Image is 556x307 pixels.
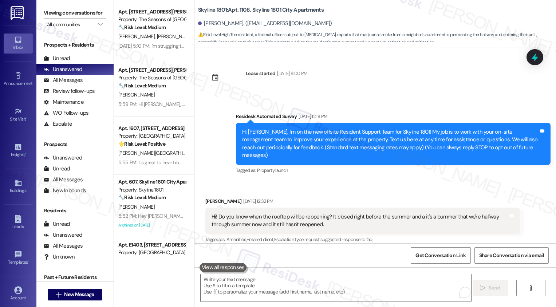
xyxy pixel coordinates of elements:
div: Unread [44,55,70,62]
div: All Messages [44,176,83,184]
strong: 🔧 Risk Level: Medium [118,24,166,31]
div: Residents [36,207,114,214]
a: Account [4,284,33,304]
span: Escalation type request suggested response to faq [274,236,372,243]
div: WO Follow-ups [44,109,88,117]
a: Site Visit • [4,105,33,125]
div: Property: Skyline 1801 [118,186,186,194]
textarea: To enrich screen reader interactions, please activate Accessibility in Grammarly extension settings [201,274,471,302]
span: [PERSON_NAME] [118,204,155,210]
div: Property: [GEOGRAPHIC_DATA] [118,249,186,256]
div: Apt. [STREET_ADDRESS][PERSON_NAME] [118,8,186,16]
div: Past + Future Residents [36,273,114,281]
span: Amenities , [226,236,247,243]
span: [PERSON_NAME] [157,33,195,40]
div: 5:52 PM: Hey [PERSON_NAME], thanks for reaching out! The team will reach out as soon as your rene... [118,213,496,219]
div: [DATE] 8:00 PM [275,70,307,77]
div: Escalate [44,120,72,128]
input: All communities [47,19,95,30]
a: Buildings [4,177,33,196]
a: Inbox [4,34,33,53]
span: [PERSON_NAME] [118,91,155,98]
div: Review follow-ups [44,87,95,95]
div: Property: [GEOGRAPHIC_DATA] [118,132,186,140]
div: Lease started [246,70,276,77]
div: Apt. 607, Skyline 1801 City Apartments [118,178,186,186]
div: Unanswered [44,231,82,239]
div: All Messages [44,76,83,84]
div: Maintenance [44,98,84,106]
div: Tagged as: [236,165,551,176]
a: Leads [4,213,33,232]
div: Apt. 1607, [STREET_ADDRESS] [118,125,186,132]
button: Send [473,280,508,296]
span: • [32,80,33,85]
b: Skyline 1801: Apt. 1108, Skyline 1801 City Apartments [198,6,324,14]
div: Apt. [STREET_ADDRESS][PERSON_NAME] [118,66,186,74]
i:  [98,21,102,27]
div: Unknown [44,253,75,261]
i:  [528,285,533,291]
span: • [28,259,29,264]
div: Residesk Automated Survey [236,113,551,123]
span: [PERSON_NAME] [118,33,157,40]
button: Share Conversation via email [474,247,549,264]
button: Get Conversation Link [411,247,470,264]
strong: ⚠️ Risk Level: High [198,32,229,38]
div: Property: The Seasons of [GEOGRAPHIC_DATA] [118,74,186,82]
button: New Message [48,289,102,300]
div: Unanswered [44,66,82,73]
span: : The resident, a federal officer subject to [MEDICAL_DATA], reports that marijuana smoke from a ... [198,31,556,47]
span: Send [489,284,500,292]
div: Property: The Seasons of [GEOGRAPHIC_DATA] [118,16,186,23]
div: Prospects [36,141,114,148]
a: Insights • [4,141,33,161]
span: • [26,115,27,121]
strong: 🔧 Risk Level: Medium [118,194,166,201]
span: Get Conversation Link [415,252,466,259]
img: ResiDesk Logo [11,6,25,20]
div: All Messages [44,242,83,250]
span: • [25,151,26,156]
strong: 🌟 Risk Level: Positive [118,141,165,147]
i:  [480,285,486,291]
a: Templates • [4,248,33,268]
label: Viewing conversations for [44,7,106,19]
div: Tagged as: [205,234,520,245]
div: [PERSON_NAME]. ([EMAIL_ADDRESS][DOMAIN_NAME]) [198,20,332,27]
div: Unread [44,220,70,228]
span: Emailed client , [247,236,274,243]
span: Share Conversation via email [479,252,544,259]
span: [PERSON_NAME][GEOGRAPHIC_DATA] [118,150,201,156]
div: Hi! Do you know when the rooftop will be reopening? It closed right before the summer and a it's ... [212,213,508,229]
div: New Inbounds [44,187,86,194]
span: Property launch [257,167,288,173]
div: Hi [PERSON_NAME], I'm on the new offsite Resident Support Team for Skyline 1801! My job is to wor... [242,128,539,160]
div: Apt. E1403, [STREET_ADDRESS] [118,241,186,249]
i:  [56,292,61,298]
div: [PERSON_NAME] [205,197,520,208]
div: Archived on [DATE] [118,221,186,230]
div: [DATE] 12:32 PM [241,197,273,205]
div: [DATE] 5:10 PM: I'm struggling to see the relevance. Would that have an influence on your respons... [118,43,482,49]
div: [DATE] 12:18 PM [297,113,327,120]
div: Unanswered [44,154,82,162]
div: Prospects + Residents [36,41,114,49]
span: New Message [64,291,94,298]
strong: 🔧 Risk Level: Medium [118,82,166,89]
div: Unread [44,165,70,173]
